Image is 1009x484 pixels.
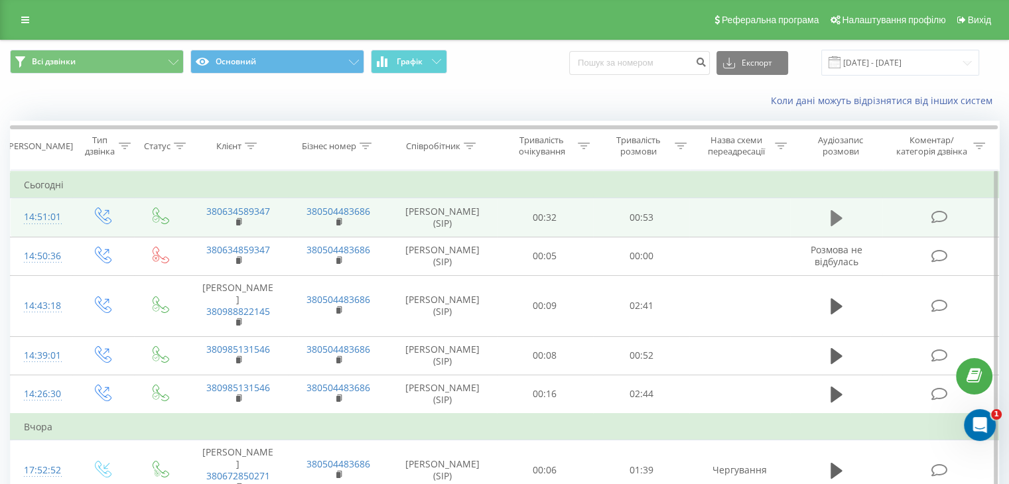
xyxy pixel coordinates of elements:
div: Коментар/категорія дзвінка [892,135,970,157]
span: Розмова не відбулась [811,243,862,268]
a: 380988822145 [206,305,270,318]
td: 00:32 [497,198,593,237]
td: [PERSON_NAME] [188,275,288,336]
div: Статус [144,141,170,152]
div: 14:43:18 [24,293,59,319]
button: Графік [371,50,447,74]
div: Тип дзвінка [84,135,115,157]
input: Пошук за номером [569,51,710,75]
div: [PERSON_NAME] [6,141,73,152]
a: 380504483686 [306,457,370,470]
div: 14:39:01 [24,343,59,369]
div: 17:52:52 [24,457,59,483]
div: Бізнес номер [302,141,356,152]
div: 14:26:30 [24,381,59,407]
div: Назва схеми переадресації [702,135,772,157]
td: [PERSON_NAME] (SIP) [389,336,497,375]
td: 00:00 [593,237,689,275]
button: Основний [190,50,364,74]
a: 380985131546 [206,381,270,394]
div: Співробітник [406,141,460,152]
a: 380504483686 [306,343,370,355]
a: 380672850271 [206,469,270,482]
td: 00:52 [593,336,689,375]
td: [PERSON_NAME] (SIP) [389,275,497,336]
div: Тривалість очікування [509,135,575,157]
button: Всі дзвінки [10,50,184,74]
span: Налаштування профілю [842,15,945,25]
a: 380504483686 [306,243,370,256]
span: Вихід [968,15,991,25]
span: Графік [397,57,423,66]
td: 02:41 [593,275,689,336]
td: 00:08 [497,336,593,375]
a: 380634589347 [206,205,270,217]
a: 380504483686 [306,381,370,394]
td: 00:53 [593,198,689,237]
td: [PERSON_NAME] (SIP) [389,198,497,237]
div: Клієнт [216,141,241,152]
td: Сьогодні [11,172,999,198]
button: Експорт [716,51,788,75]
a: 380504483686 [306,293,370,306]
td: 00:05 [497,237,593,275]
span: Всі дзвінки [32,56,76,67]
a: 380504483686 [306,205,370,217]
td: Вчора [11,414,999,440]
div: Аудіозапис розмови [802,135,880,157]
a: 380634859347 [206,243,270,256]
td: 02:44 [593,375,689,414]
span: Реферальна програма [722,15,819,25]
a: 380985131546 [206,343,270,355]
iframe: Intercom live chat [964,409,996,441]
td: [PERSON_NAME] (SIP) [389,375,497,414]
div: Тривалість розмови [605,135,671,157]
div: 14:50:36 [24,243,59,269]
td: [PERSON_NAME] (SIP) [389,237,497,275]
td: 00:09 [497,275,593,336]
div: 14:51:01 [24,204,59,230]
span: 1 [991,409,1002,420]
a: Коли дані можуть відрізнятися вiд інших систем [771,94,999,107]
td: 00:16 [497,375,593,414]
